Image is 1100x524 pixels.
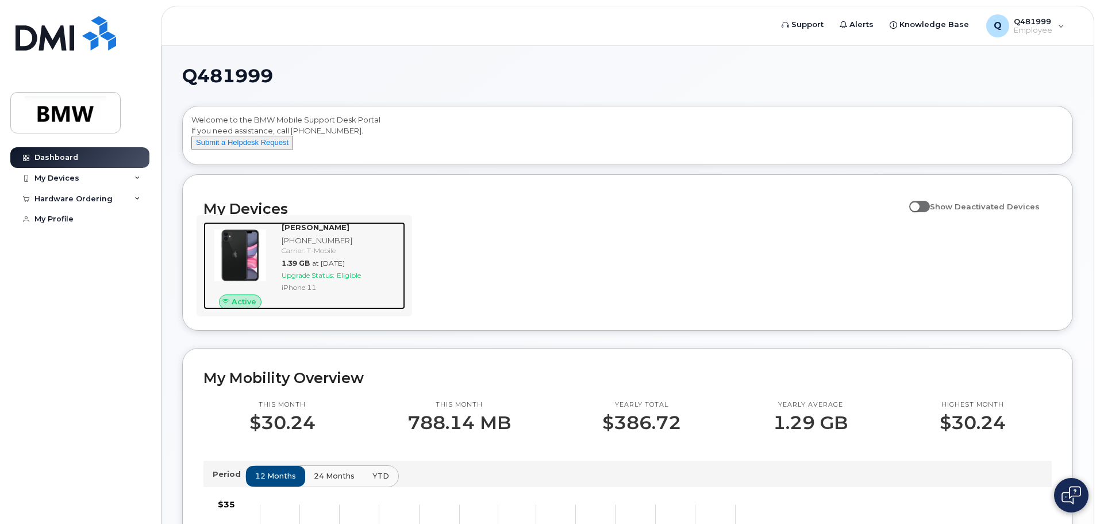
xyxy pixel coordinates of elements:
span: Q481999 [182,67,273,85]
p: Period [213,469,245,480]
span: Upgrade Status: [282,271,334,280]
span: Show Deactivated Devices [930,202,1040,211]
p: Yearly average [773,400,848,410]
div: iPhone 11 [282,282,401,292]
span: at [DATE] [312,259,345,267]
p: $386.72 [602,412,681,433]
p: This month [407,400,511,410]
p: 1.29 GB [773,412,848,433]
div: Welcome to the BMW Mobile Support Desk Portal If you need assistance, call [PHONE_NUMBER]. [191,114,1064,160]
h2: My Devices [203,200,903,217]
span: 24 months [314,471,355,481]
p: 788.14 MB [407,412,511,433]
div: [PHONE_NUMBER] [282,235,401,246]
button: Submit a Helpdesk Request [191,136,293,150]
p: $30.24 [249,412,316,433]
a: Submit a Helpdesk Request [191,137,293,147]
p: Yearly total [602,400,681,410]
p: Highest month [940,400,1006,410]
img: iPhone_11.jpg [213,228,268,283]
tspan: $35 [218,499,235,510]
p: $30.24 [940,412,1006,433]
img: Open chat [1061,486,1081,504]
input: Show Deactivated Devices [909,196,918,205]
a: Active[PERSON_NAME][PHONE_NUMBER]Carrier: T-Mobile1.39 GBat [DATE]Upgrade Status:EligibleiPhone 11 [203,222,405,309]
div: Carrier: T-Mobile [282,246,401,255]
span: Eligible [337,271,361,280]
strong: [PERSON_NAME] [282,223,349,232]
span: 1.39 GB [282,259,310,267]
p: This month [249,400,316,410]
span: Active [232,296,256,307]
h2: My Mobility Overview [203,369,1052,387]
span: YTD [372,471,389,481]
